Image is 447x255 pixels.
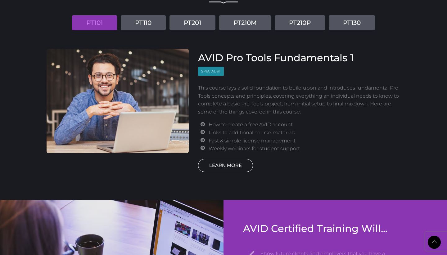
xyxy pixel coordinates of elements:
a: Back to Top [428,236,441,249]
img: AVID Pro Tools Fundamentals 1 Course [47,49,189,153]
a: PT101 [72,15,117,30]
li: Fast & simple license management [209,137,400,145]
a: PT110 [121,15,166,30]
h3: AVID Pro Tools Fundamentals 1 [198,52,401,64]
a: PT130 [329,15,375,30]
p: This course lays a solid foundation to build upon and introduces fundamental Pro Tools concepts a... [198,84,401,116]
a: PT210M [219,15,271,30]
a: LEARN MORE [198,159,253,172]
img: decorative line [209,1,238,4]
a: PT210P [275,15,325,30]
li: Links to additional course materials [209,129,400,137]
h3: AVID Certified Training Will... [243,223,391,234]
li: How to create a free AVID account [209,121,400,129]
span: Specialist [198,67,224,76]
a: PT201 [169,15,215,30]
li: Weekly webinars for student support [209,145,400,153]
